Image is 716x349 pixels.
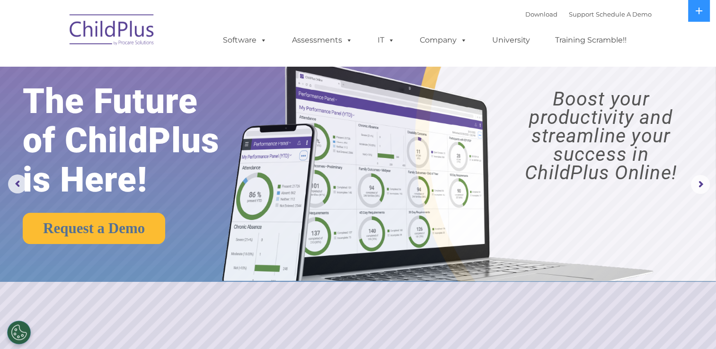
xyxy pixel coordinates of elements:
span: Last name [132,62,160,70]
a: Company [410,31,477,50]
a: University [483,31,539,50]
a: Request a Demo [23,213,165,244]
span: Phone number [132,101,172,108]
rs-layer: Boost your productivity and streamline your success in ChildPlus Online! [495,90,707,182]
a: Software [213,31,276,50]
a: Schedule A Demo [596,10,652,18]
button: Cookies Settings [7,321,31,344]
a: Assessments [283,31,362,50]
a: Download [525,10,557,18]
a: Support [569,10,594,18]
a: IT [368,31,404,50]
font: | [525,10,652,18]
a: Training Scramble!! [546,31,636,50]
img: ChildPlus by Procare Solutions [65,8,159,55]
rs-layer: The Future of ChildPlus is Here! [23,82,251,200]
